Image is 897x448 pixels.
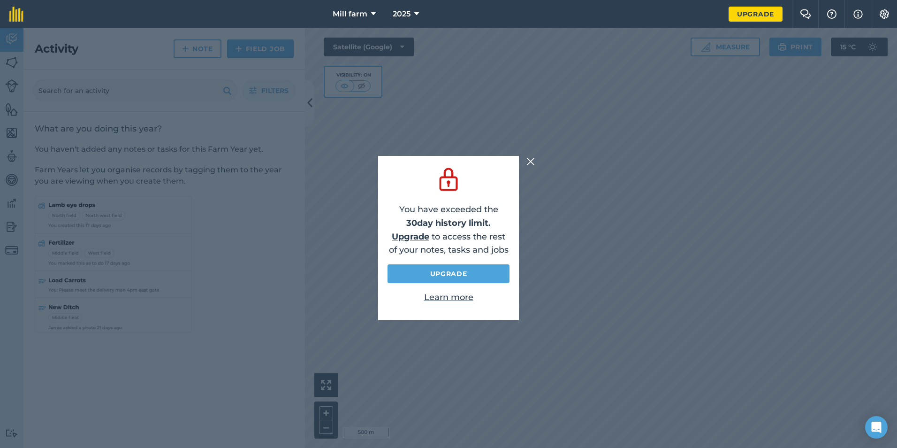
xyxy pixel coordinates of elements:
[853,8,863,20] img: svg+xml;base64,PHN2ZyB4bWxucz0iaHR0cDovL3d3dy53My5vcmcvMjAwMC9zdmciIHdpZHRoPSIxNyIgaGVpZ2h0PSIxNy...
[424,292,473,302] a: Learn more
[388,230,509,257] p: to access the rest of your notes, tasks and jobs
[729,7,783,22] a: Upgrade
[9,7,23,22] img: fieldmargin Logo
[392,232,429,242] a: Upgrade
[826,9,837,19] img: A question mark icon
[435,165,462,193] img: svg+xml;base64,PD94bWwgdmVyc2lvbj0iMS4wIiBlbmNvZGluZz0idXRmLTgiPz4KPCEtLSBHZW5lcmF0b3I6IEFkb2JlIE...
[879,9,890,19] img: A cog icon
[800,9,811,19] img: Two speech bubbles overlapping with the left bubble in the forefront
[526,156,535,167] img: svg+xml;base64,PHN2ZyB4bWxucz0iaHR0cDovL3d3dy53My5vcmcvMjAwMC9zdmciIHdpZHRoPSIyMiIgaGVpZ2h0PSIzMC...
[333,8,367,20] span: Mill farm
[406,218,491,228] strong: 30 day history limit.
[388,264,509,283] a: Upgrade
[393,8,410,20] span: 2025
[388,203,509,230] p: You have exceeded the
[865,416,888,439] div: Open Intercom Messenger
